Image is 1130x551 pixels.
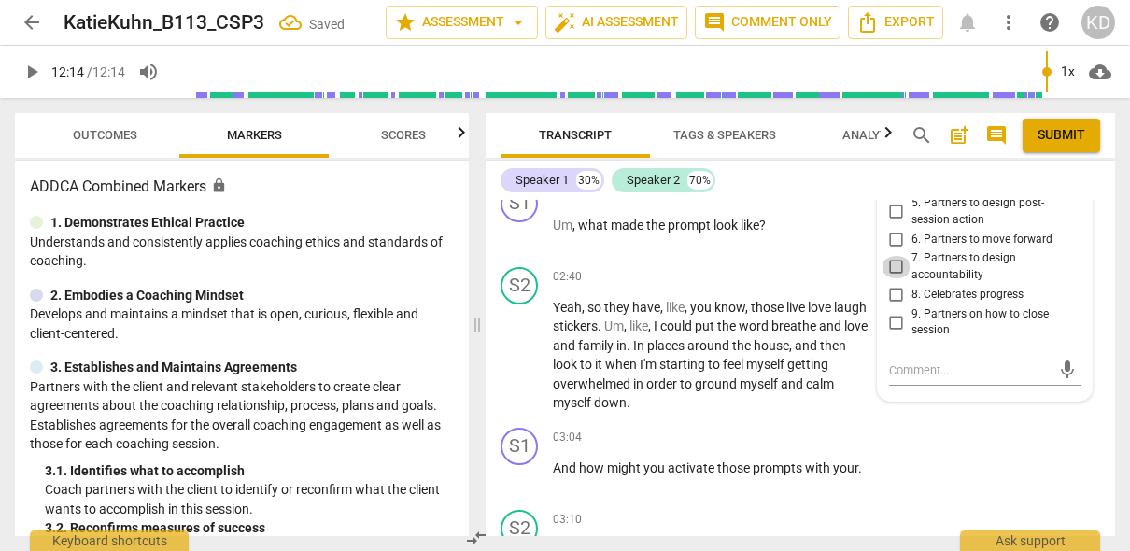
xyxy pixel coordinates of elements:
span: how [579,460,607,475]
span: , [789,338,795,353]
div: Change speaker [501,510,538,547]
h2: KatieKuhn_B113_CSP3 [64,11,264,35]
label: Coach partners with the client to design post-session thinking, reflection or action [882,195,1073,228]
span: I [654,318,660,333]
span: . [858,460,862,475]
span: order [646,376,680,391]
span: cloud_download [1089,61,1111,83]
div: All changes saved [279,11,345,34]
span: places [647,338,687,353]
span: compare_arrows [465,527,487,549]
span: Submit [1038,126,1085,145]
span: have [632,300,660,315]
button: Show/Hide comments [982,120,1011,150]
div: 30% [576,171,601,190]
span: those [717,460,753,475]
span: look [713,218,741,233]
button: AI Assessment [545,6,687,39]
span: arrow_drop_down [507,11,530,34]
div: Speaker 1 [516,171,569,190]
span: breathe [771,318,819,333]
span: Filler word [553,218,572,233]
span: Filler word [604,318,624,333]
span: Assessment [394,11,530,34]
span: Filler word [629,318,648,333]
span: 9. Partners on how to close session [911,306,1073,339]
span: more_vert [997,11,1020,34]
span: love [844,318,868,333]
span: you [643,460,668,475]
span: to [708,357,723,372]
span: Tags & Speakers [673,128,776,142]
span: made [611,218,646,233]
span: help [1038,11,1061,34]
a: Help [1033,6,1066,39]
span: the [646,218,668,233]
button: Search [907,120,937,150]
span: family [578,338,616,353]
span: with [805,460,833,475]
span: 03:04 [553,430,582,445]
button: Volume [132,55,165,89]
span: / 12:14 [87,64,125,79]
span: starting [659,357,708,372]
span: volume_up [137,61,160,83]
p: Develops and maintains a mindset that is open, curious, flexible and client-centered. [30,304,454,343]
div: Saved [309,15,345,35]
p: 1. Demonstrates Ethical Practice [50,213,245,233]
span: look [553,357,580,372]
span: Comment only [703,11,832,34]
span: myself [746,357,787,372]
span: the [732,338,754,353]
span: And [553,460,579,475]
p: 3. Establishes and Maintains Agreements [50,358,297,377]
span: . [627,338,633,353]
span: and [819,318,844,333]
span: laugh [834,300,867,315]
button: Comment only [695,6,840,39]
span: post_add [948,124,970,147]
p: 2. Embodies a Coaching Mindset [50,286,244,305]
span: Scores [381,128,426,142]
button: Please Do Not Submit until your Assessment is Complete [1023,119,1100,152]
span: to [680,376,695,391]
span: 03:10 [553,512,582,528]
button: Add summary [944,120,974,150]
button: Add voice comment [1053,357,1081,384]
span: 6. Partners to move forward [911,232,1052,248]
span: prompts [753,460,805,475]
div: KD [1081,6,1115,39]
span: feel [723,357,746,372]
span: could [660,318,695,333]
span: overwhelmed [553,376,633,391]
span: in [633,376,646,391]
span: . [598,318,604,333]
span: know [714,300,745,315]
div: Ask support [960,530,1100,551]
span: myself [553,395,594,410]
span: . [627,395,630,410]
button: Export [848,6,943,39]
span: getting [787,357,828,372]
span: live [786,300,808,315]
span: , [572,218,578,233]
span: , [624,318,629,333]
div: 3. 2. Reconfirms measures of success [45,518,454,538]
span: Export [856,11,935,34]
span: mic [1056,359,1079,381]
span: , [685,300,690,315]
span: stickers [553,318,598,333]
div: 70% [687,171,713,190]
span: around [687,338,732,353]
span: and [795,338,820,353]
span: those [751,300,786,315]
span: myself [740,376,781,391]
span: 7. Partners to design accountability [911,250,1073,283]
span: they [604,300,632,315]
div: Change speaker [501,267,538,304]
label: Coach partners with the client to design the best methods of accountability for themselves. [882,250,1073,283]
span: activate [668,460,717,475]
span: star [394,11,417,34]
p: Partners with the client and relevant stakeholders to create clear agreements about the coaching ... [30,377,454,454]
div: 3. 1. Identifies what to accomplish [45,461,454,481]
